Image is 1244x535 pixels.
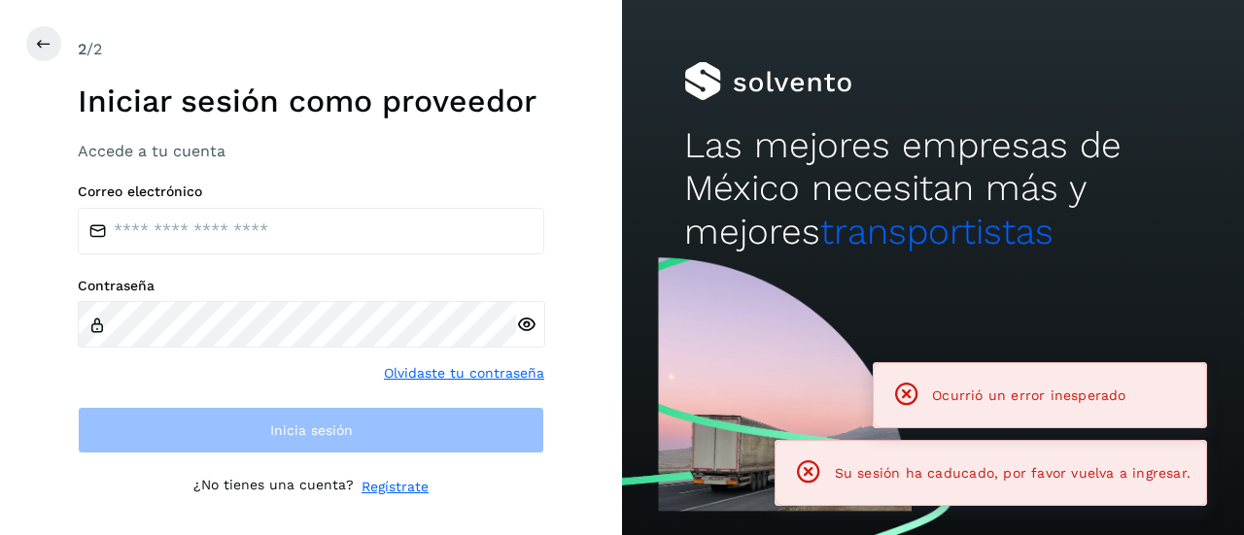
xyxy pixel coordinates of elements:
p: ¿No tienes una cuenta? [193,477,354,497]
h1: Iniciar sesión como proveedor [78,83,544,119]
h3: Accede a tu cuenta [78,142,544,160]
a: Regístrate [362,477,429,497]
span: transportistas [820,211,1054,252]
a: Olvidaste tu contraseña [384,363,544,384]
span: Ocurrió un error inesperado [932,387,1125,403]
h2: Las mejores empresas de México necesitan más y mejores [684,124,1182,253]
label: Contraseña [78,278,544,294]
span: Inicia sesión [270,423,353,437]
button: Inicia sesión [78,407,544,453]
label: Correo electrónico [78,184,544,200]
span: Su sesión ha caducado, por favor vuelva a ingresar. [835,465,1191,481]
